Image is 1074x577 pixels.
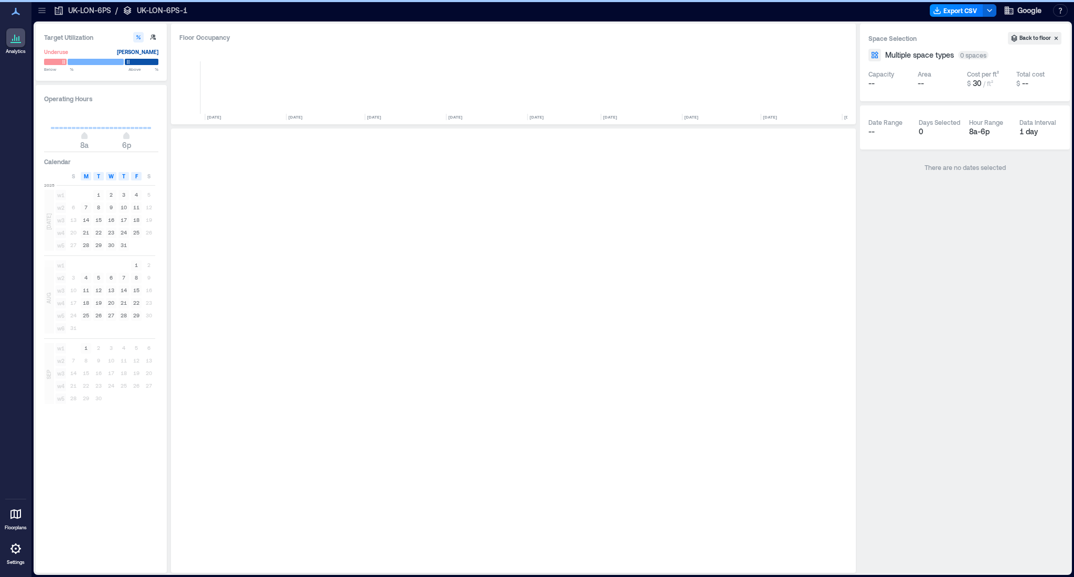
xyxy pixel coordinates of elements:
span: Below % [44,66,73,72]
p: UK-LON-6PS-1 [137,5,187,16]
span: -- [868,78,875,89]
div: [PERSON_NAME] [117,47,158,57]
text: 5 [97,274,100,281]
text: 9 [110,204,113,210]
span: 30 [973,79,981,88]
span: w2 [56,356,66,366]
span: There are no dates selected [925,164,1006,171]
text: 1 [135,262,138,268]
span: F [135,172,138,180]
div: Days Selected [919,118,960,126]
text: [DATE] [288,114,303,120]
text: [DATE] [530,114,544,120]
text: 7 [122,274,125,281]
span: 2025 [44,182,55,188]
text: [DATE] [844,114,858,120]
div: Cost per ft² [967,70,999,78]
p: Settings [7,559,25,565]
text: [DATE] [684,114,699,120]
text: 25 [133,229,139,236]
text: [DATE] [367,114,381,120]
text: 1 [84,345,88,351]
span: w5 [56,393,66,404]
div: 0 spaces [958,51,989,59]
p: UK-LON-6PS [68,5,111,16]
span: Above % [128,66,158,72]
span: AUG [45,293,53,304]
div: Hour Range [969,118,1003,126]
h3: Target Utilization [44,32,158,42]
div: Area [918,70,931,78]
div: Data Interval [1019,118,1056,126]
text: 3 [122,191,125,198]
text: 11 [83,287,89,293]
text: 26 [95,312,102,318]
div: 0 [919,126,961,137]
span: w5 [56,240,66,251]
text: [DATE] [207,114,221,120]
text: 23 [108,229,114,236]
div: Total cost [1016,70,1045,78]
span: T [97,172,100,180]
div: Floor Occupancy [179,32,847,42]
text: 31 [121,242,127,248]
span: w3 [56,368,66,379]
text: 15 [133,287,139,293]
text: 8 [135,274,138,281]
span: S [72,172,75,180]
span: w3 [56,215,66,226]
text: 25 [83,312,89,318]
span: -- [918,79,924,88]
span: M [84,172,89,180]
span: $ [967,80,971,87]
text: 21 [83,229,89,236]
span: / ft² [983,80,993,87]
text: 18 [133,217,139,223]
text: 29 [133,312,139,318]
span: w1 [56,190,66,200]
span: w2 [56,273,66,283]
text: 24 [121,229,127,236]
div: 1 day [1019,126,1061,137]
text: 17 [121,217,127,223]
span: w5 [56,311,66,321]
text: 1 [97,191,100,198]
button: Google [1001,2,1045,19]
text: 30 [108,242,114,248]
text: 14 [83,217,89,223]
span: w4 [56,298,66,308]
text: 28 [83,242,89,248]
text: 4 [84,274,88,281]
span: w2 [56,202,66,213]
span: w1 [56,260,66,271]
span: -- [1022,79,1028,88]
text: 8 [97,204,100,210]
h3: Calendar [44,156,71,167]
div: Underuse [44,47,68,57]
text: 7 [84,204,88,210]
span: w4 [56,381,66,391]
span: 6p [122,141,131,149]
span: $ [1016,80,1020,87]
text: [DATE] [763,114,777,120]
text: [DATE] [448,114,463,120]
button: Export CSV [930,4,983,17]
text: 16 [108,217,114,223]
span: Google [1017,5,1041,16]
text: 11 [133,204,139,210]
p: Analytics [6,48,26,55]
text: [DATE] [603,114,617,120]
text: 15 [95,217,102,223]
text: 10 [121,204,127,210]
a: Analytics [3,25,29,58]
span: W [109,172,114,180]
text: 18 [83,300,89,306]
text: 6 [110,274,113,281]
p: / [115,5,118,16]
span: w4 [56,228,66,238]
text: 4 [135,191,138,198]
text: 20 [108,300,114,306]
text: 27 [108,312,114,318]
text: 2 [110,191,113,198]
button: Back to floor [1008,32,1061,45]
